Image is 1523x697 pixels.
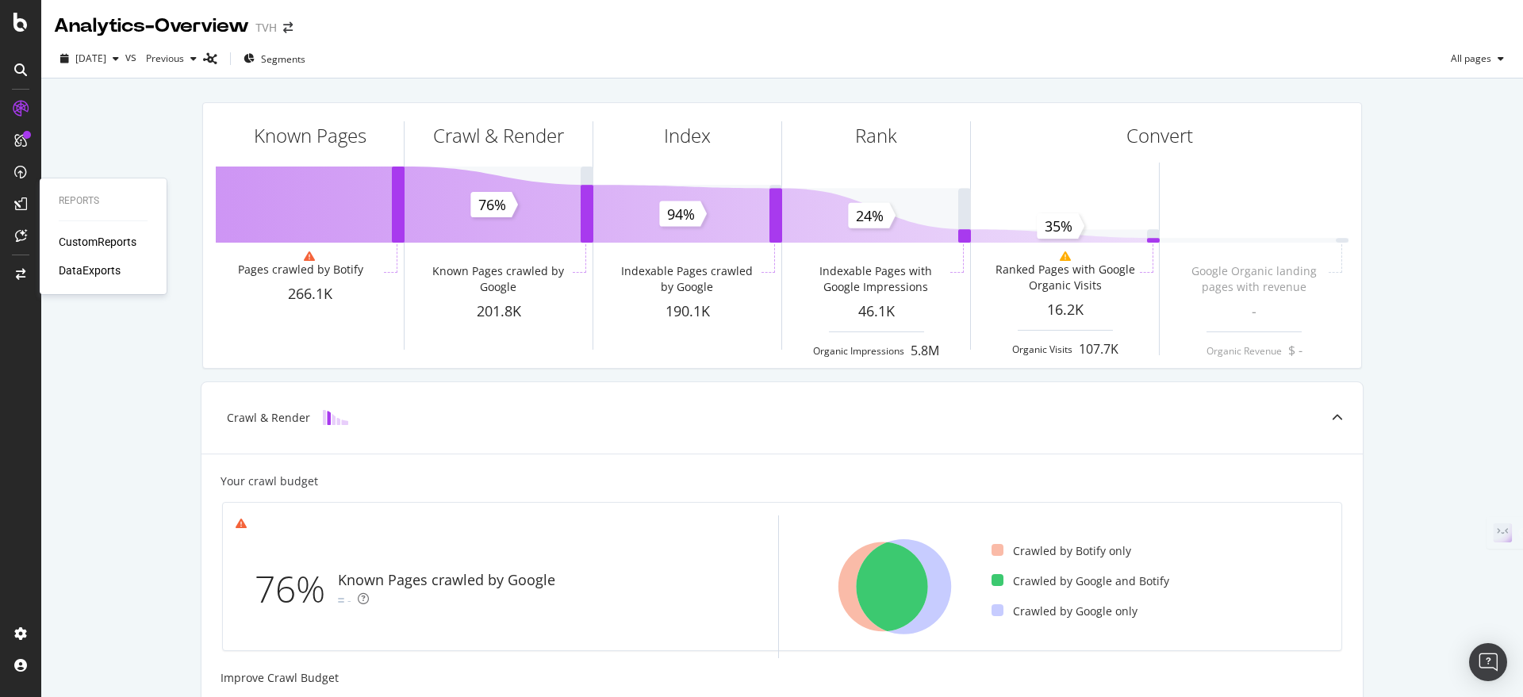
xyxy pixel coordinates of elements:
[1469,643,1507,681] div: Open Intercom Messenger
[911,342,939,360] div: 5.8M
[338,598,344,603] img: Equal
[59,234,136,250] a: CustomReports
[405,301,593,322] div: 201.8K
[338,570,555,591] div: Known Pages crawled by Google
[813,344,904,358] div: Organic Impressions
[664,122,711,149] div: Index
[221,670,1344,686] div: Improve Crawl Budget
[1444,46,1510,71] button: All pages
[255,563,338,615] div: 76%
[140,46,203,71] button: Previous
[237,46,312,71] button: Segments
[323,410,348,425] img: block-icon
[254,122,366,149] div: Known Pages
[992,543,1131,559] div: Crawled by Botify only
[427,263,569,295] div: Known Pages crawled by Google
[75,52,106,65] span: 2025 Oct. 1st
[1444,52,1491,65] span: All pages
[255,20,277,36] div: TVH
[221,473,318,489] div: Your crawl budget
[59,262,121,278] a: DataExports
[433,122,564,149] div: Crawl & Render
[593,301,781,322] div: 190.1K
[283,22,293,33] div: arrow-right-arrow-left
[347,592,351,608] div: -
[261,52,305,66] span: Segments
[54,46,125,71] button: [DATE]
[616,263,758,295] div: Indexable Pages crawled by Google
[238,262,363,278] div: Pages crawled by Botify
[227,410,310,426] div: Crawl & Render
[59,194,148,208] div: Reports
[992,603,1137,619] div: Crawled by Google only
[54,13,249,40] div: Analytics - Overview
[216,284,404,304] div: 266.1K
[125,49,140,65] span: vs
[855,122,897,149] div: Rank
[992,573,1169,589] div: Crawled by Google and Botify
[140,52,184,65] span: Previous
[804,263,946,295] div: Indexable Pages with Google Impressions
[782,301,970,322] div: 46.1K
